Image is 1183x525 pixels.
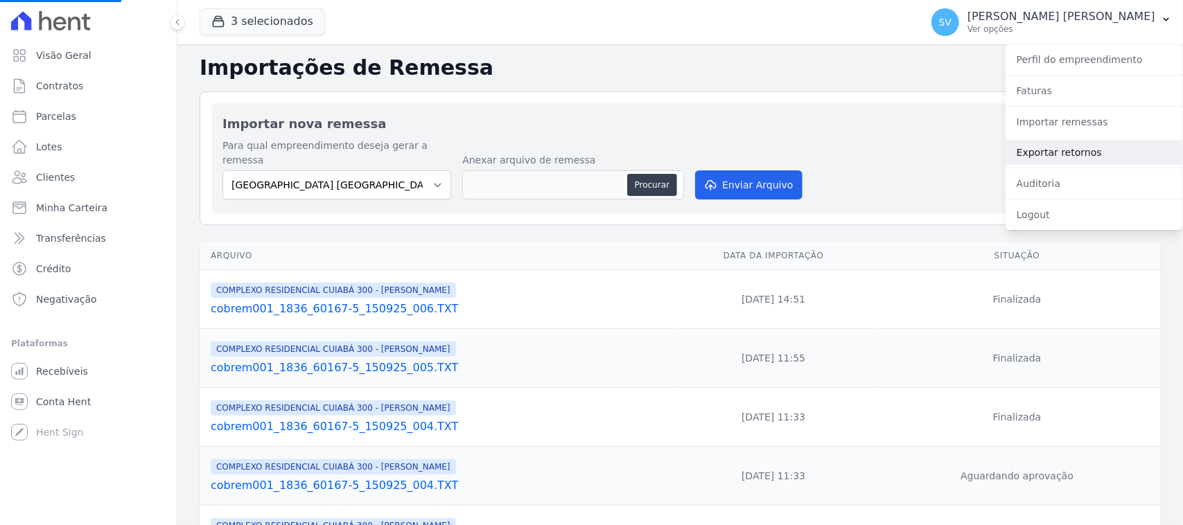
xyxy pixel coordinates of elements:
h2: Importar nova remessa [222,114,1138,133]
div: Plataformas [11,335,166,352]
a: Faturas [1006,78,1183,103]
td: Finalizada [873,270,1161,329]
a: Lotes [6,133,171,161]
p: Ver opções [967,24,1155,35]
td: Aguardando aprovação [873,447,1161,506]
th: Data da Importação [674,242,873,270]
a: Parcelas [6,103,171,130]
a: cobrem001_1836_60167-5_150925_004.TXT [211,477,668,494]
span: Contratos [36,79,83,93]
th: Situação [873,242,1161,270]
span: COMPLEXO RESIDENCIAL CUIABÁ 300 - [PERSON_NAME] [211,459,456,474]
span: COMPLEXO RESIDENCIAL CUIABÁ 300 - [PERSON_NAME] [211,283,456,298]
td: [DATE] 11:55 [674,329,873,388]
a: Negativação [6,285,171,313]
td: Finalizada [873,329,1161,388]
a: cobrem001_1836_60167-5_150925_005.TXT [211,359,668,376]
span: Negativação [36,292,97,306]
a: Recebíveis [6,357,171,385]
a: Clientes [6,163,171,191]
span: Parcelas [36,109,76,123]
span: Conta Hent [36,395,91,409]
td: Finalizada [873,388,1161,447]
button: SV [PERSON_NAME] [PERSON_NAME] Ver opções [920,3,1183,42]
td: [DATE] 11:33 [674,447,873,506]
span: Transferências [36,231,106,245]
span: Visão Geral [36,48,91,62]
a: Conta Hent [6,388,171,416]
span: Minha Carteira [36,201,107,215]
a: Minha Carteira [6,194,171,222]
span: Lotes [36,140,62,154]
a: Auditoria [1006,171,1183,196]
p: [PERSON_NAME] [PERSON_NAME] [967,10,1155,24]
td: [DATE] 11:33 [674,388,873,447]
span: Clientes [36,170,75,184]
a: Exportar retornos [1006,140,1183,165]
span: SV [939,17,952,27]
a: Transferências [6,224,171,252]
a: Crédito [6,255,171,283]
span: COMPLEXO RESIDENCIAL CUIABÁ 300 - [PERSON_NAME] [211,341,456,357]
span: COMPLEXO RESIDENCIAL CUIABÁ 300 - [PERSON_NAME] [211,400,456,416]
a: cobrem001_1836_60167-5_150925_006.TXT [211,301,668,317]
label: Para qual empreendimento deseja gerar a remessa [222,139,451,168]
h2: Importações de Remessa [200,55,1161,80]
td: [DATE] 14:51 [674,270,873,329]
a: Perfil do empreendimento [1006,47,1183,72]
span: Recebíveis [36,364,88,378]
button: Procurar [627,174,677,196]
a: Importar remessas [1006,109,1183,134]
a: cobrem001_1836_60167-5_150925_004.TXT [211,418,668,435]
label: Anexar arquivo de remessa [462,153,684,168]
button: Enviar Arquivo [695,170,802,199]
span: Crédito [36,262,71,276]
a: Contratos [6,72,171,100]
th: Arquivo [200,242,674,270]
button: 3 selecionados [200,8,325,35]
a: Visão Geral [6,42,171,69]
a: Logout [1006,202,1183,227]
